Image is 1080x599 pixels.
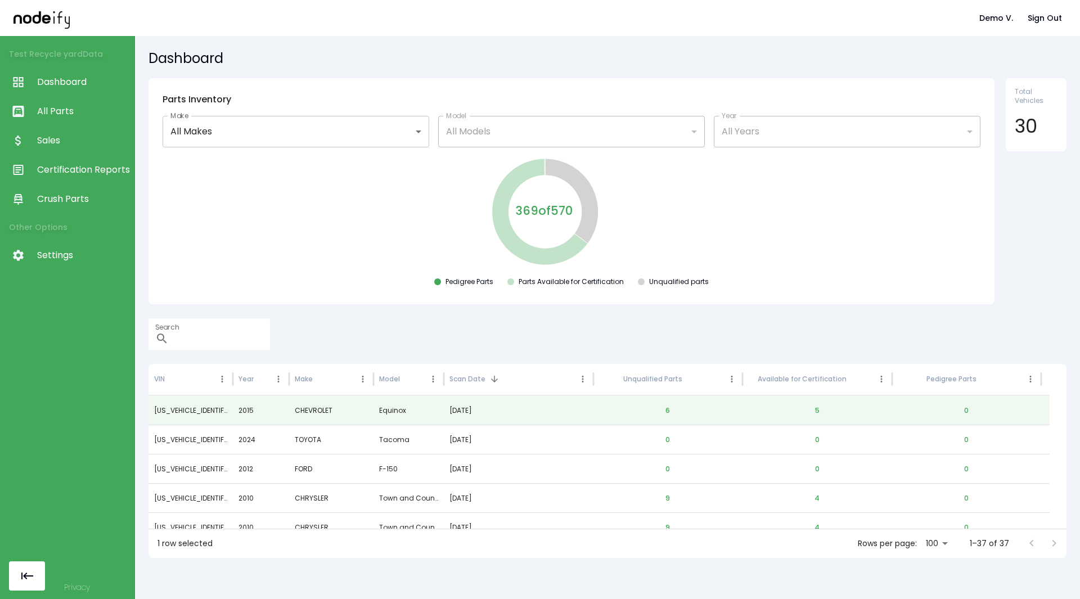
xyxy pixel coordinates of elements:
button: Pedigree Parts column menu [1023,371,1038,387]
div: [DATE] [449,425,588,454]
div: [DATE] [449,513,588,542]
div: 2010 [233,483,289,512]
div: Make [295,374,313,384]
span: Crush Parts [37,192,129,206]
button: Make column menu [355,371,371,387]
button: Model column menu [425,371,441,387]
button: Year column menu [271,371,286,387]
button: Unqualified Parts column menu [724,371,740,387]
div: Town and Country [373,512,444,542]
button: Sign Out [1023,8,1066,29]
div: 2024 [233,425,289,454]
div: CHRYSLER [289,483,373,512]
h5: Dashboard [148,49,1066,67]
div: 1 row selected [157,538,213,549]
label: Year [722,111,737,120]
div: Unqualified parts [649,277,709,286]
div: 3TMLB5JN3RM076286 [148,425,233,454]
p: Rows per page: [858,538,917,549]
div: 2A4RR2D16AR386663 [148,483,233,512]
button: Sort [683,371,699,387]
label: Model [446,111,466,120]
p: 1–37 of 37 [970,538,1009,549]
div: CHEVROLET [289,395,373,425]
div: 1FTFW1EF5CFB77270 [148,454,233,483]
button: 0 [656,426,679,453]
button: 0 [656,456,679,483]
div: Scan Date [449,374,485,384]
p: 369 of 570 [515,202,573,220]
div: Parts Available for Certification [519,277,624,286]
div: Year [238,374,254,384]
div: F-150 [373,454,444,483]
div: [DATE] [449,484,588,512]
div: VIN [154,374,165,384]
div: Available for Certification [758,374,847,384]
img: nodeify [13,7,70,28]
h4: 30 [1015,114,1057,138]
span: Settings [37,249,129,262]
div: Unqualified Parts [623,374,682,384]
button: Sort [166,371,182,387]
span: All Parts [37,105,129,118]
div: Tacoma [373,425,444,454]
div: All Models [438,116,705,147]
span: Total Vehicles [1015,87,1057,105]
button: Sort [848,371,863,387]
div: CHRYSLER [289,512,373,542]
div: All Makes [163,116,429,147]
button: 9 [656,514,679,541]
button: Scan Date column menu [575,371,591,387]
div: [DATE] [449,396,588,425]
div: Pedigree Parts [926,374,976,384]
div: 2A4RR2D16AR386663 [148,512,233,542]
h6: Parts Inventory [163,92,980,107]
button: 0 [806,456,829,483]
div: Model [379,374,400,384]
div: All Years [714,116,980,147]
span: Certification Reports [37,163,129,177]
button: Demo V. [975,8,1018,29]
button: VIN column menu [214,371,230,387]
div: 2010 [233,512,289,542]
div: [DATE] [449,454,588,483]
div: 2015 [233,395,289,425]
button: Sort [255,371,271,387]
button: 4 [805,514,829,541]
button: 4 [805,485,829,512]
span: Dashboard [37,75,129,89]
button: 0 [806,426,829,453]
div: 100 [921,535,952,552]
button: Available for Certification column menu [874,371,889,387]
label: Search [155,322,179,332]
div: TOYOTA [289,425,373,454]
button: Sort [314,371,330,387]
div: 2012 [233,454,289,483]
span: Sales [37,134,129,147]
a: Privacy [64,582,90,593]
button: Sort [978,371,993,387]
div: Equinox [373,395,444,425]
div: Pedigree Parts [445,277,493,286]
label: Make [170,111,188,120]
button: Sort [401,371,417,387]
button: 5 [806,397,829,424]
div: 2GNALBEK4F6107383 [148,395,233,425]
div: FORD [289,454,373,483]
button: Sort [487,371,502,387]
button: 9 [656,485,679,512]
button: 6 [656,397,679,424]
div: Town and Country [373,483,444,512]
